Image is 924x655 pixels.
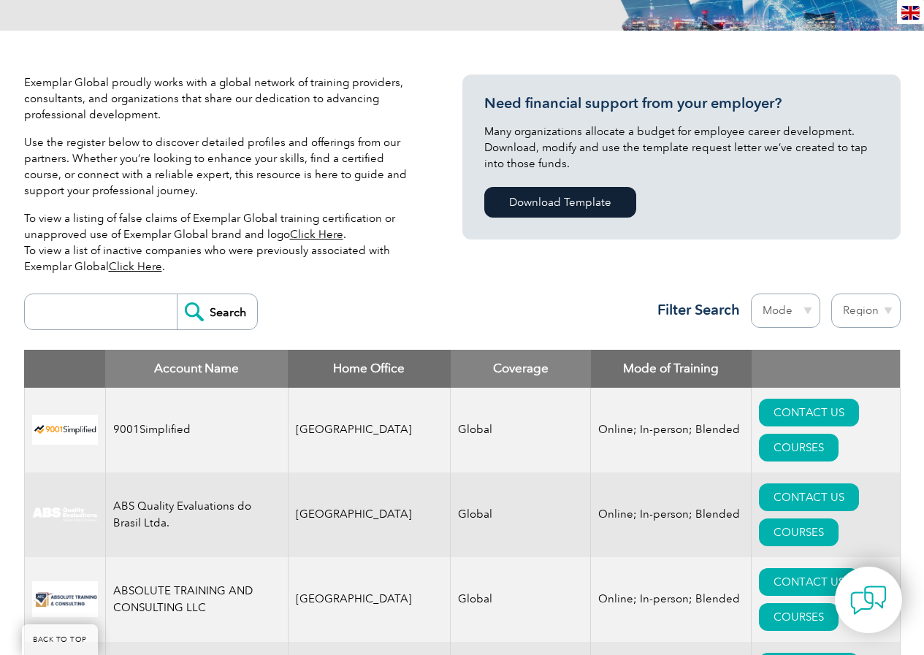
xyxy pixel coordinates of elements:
td: Online; In-person; Blended [591,557,752,642]
a: Click Here [290,228,343,241]
p: Use the register below to discover detailed profiles and offerings from our partners. Whether you... [24,134,419,199]
td: Global [451,388,591,472]
img: 37c9c059-616f-eb11-a812-002248153038-logo.png [32,415,98,445]
p: Exemplar Global proudly works with a global network of training providers, consultants, and organ... [24,74,419,123]
td: ABS Quality Evaluations do Brasil Ltda. [105,472,288,557]
td: Global [451,472,591,557]
th: Mode of Training: activate to sort column ascending [591,350,752,388]
td: ABSOLUTE TRAINING AND CONSULTING LLC [105,557,288,642]
img: en [901,6,920,20]
td: Online; In-person; Blended [591,388,752,472]
a: CONTACT US [759,399,859,426]
a: Download Template [484,187,636,218]
td: [GEOGRAPHIC_DATA] [288,472,451,557]
td: Global [451,557,591,642]
a: CONTACT US [759,568,859,596]
a: COURSES [759,603,839,631]
td: [GEOGRAPHIC_DATA] [288,557,451,642]
img: 16e092f6-eadd-ed11-a7c6-00224814fd52-logo.png [32,581,98,617]
a: COURSES [759,434,839,461]
td: 9001Simplified [105,388,288,472]
td: [GEOGRAPHIC_DATA] [288,388,451,472]
h3: Filter Search [649,301,740,319]
a: Click Here [109,260,162,273]
th: Coverage: activate to sort column ascending [451,350,591,388]
a: CONTACT US [759,483,859,511]
p: To view a listing of false claims of Exemplar Global training certification or unapproved use of ... [24,210,419,275]
input: Search [177,294,257,329]
th: Home Office: activate to sort column ascending [288,350,451,388]
p: Many organizations allocate a budget for employee career development. Download, modify and use th... [484,123,879,172]
th: : activate to sort column ascending [752,350,900,388]
img: contact-chat.png [850,582,887,618]
img: c92924ac-d9bc-ea11-a814-000d3a79823d-logo.jpg [32,507,98,523]
a: COURSES [759,518,839,546]
a: BACK TO TOP [22,624,98,655]
th: Account Name: activate to sort column descending [105,350,288,388]
h3: Need financial support from your employer? [484,94,879,112]
td: Online; In-person; Blended [591,472,752,557]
